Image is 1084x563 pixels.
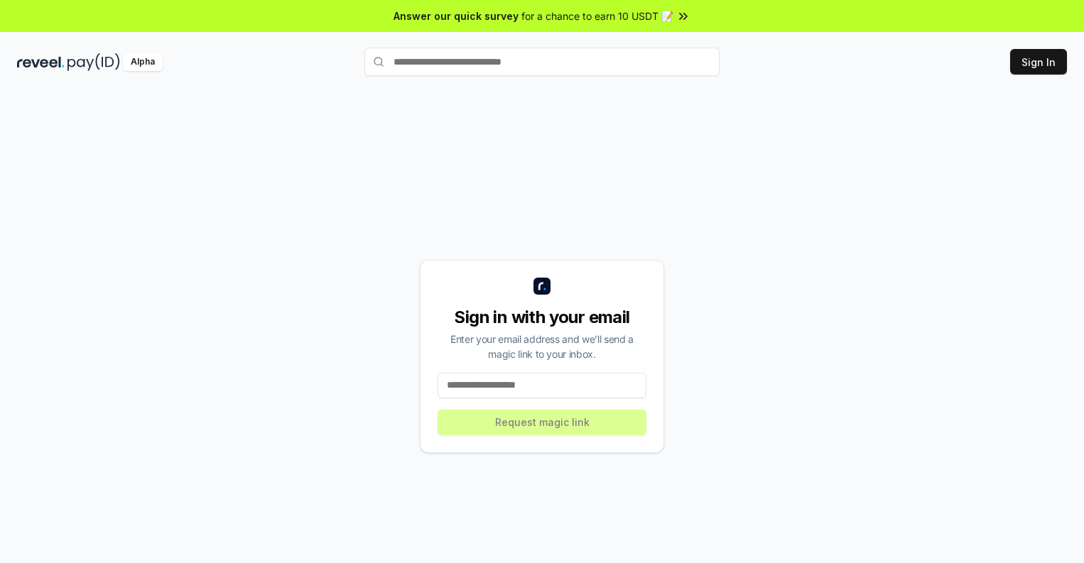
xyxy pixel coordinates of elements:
[533,278,551,295] img: logo_small
[394,9,519,23] span: Answer our quick survey
[438,332,646,361] div: Enter your email address and we’ll send a magic link to your inbox.
[17,53,65,71] img: reveel_dark
[521,9,673,23] span: for a chance to earn 10 USDT 📝
[438,306,646,329] div: Sign in with your email
[123,53,163,71] div: Alpha
[1010,49,1067,75] button: Sign In
[67,53,120,71] img: pay_id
